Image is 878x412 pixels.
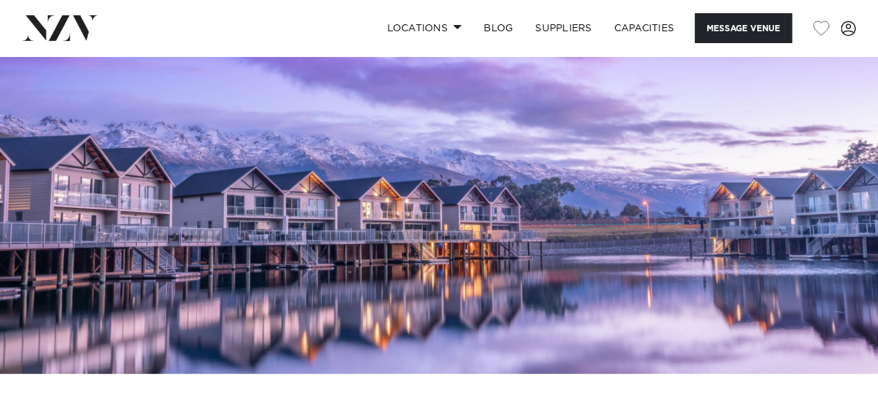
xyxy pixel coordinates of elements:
img: nzv-logo.png [22,15,98,40]
a: Capacities [603,13,686,43]
button: Message Venue [695,13,792,43]
a: SUPPLIERS [524,13,602,43]
a: BLOG [473,13,524,43]
a: Locations [375,13,473,43]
